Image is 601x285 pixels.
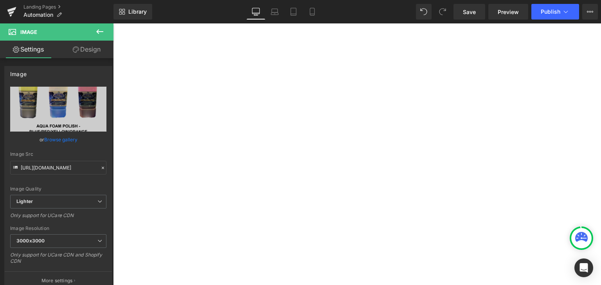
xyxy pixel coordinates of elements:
[10,66,27,77] div: Image
[10,151,106,157] div: Image Src
[416,4,432,20] button: Undo
[23,4,113,10] a: Landing Pages
[113,4,152,20] a: New Library
[582,4,598,20] button: More
[541,9,560,15] span: Publish
[20,29,37,35] span: Image
[44,133,77,146] a: Browse gallery
[10,161,106,175] input: Link
[284,4,303,20] a: Tablet
[58,41,115,58] a: Design
[10,212,106,224] div: Only support for UCare CDN
[10,226,106,231] div: Image Resolution
[10,252,106,269] div: Only support for UCare CDN and Shopify CDN
[41,277,73,284] p: More settings
[265,4,284,20] a: Laptop
[23,12,53,18] span: Automation
[16,238,45,244] b: 3000x3000
[303,4,322,20] a: Mobile
[435,4,450,20] button: Redo
[498,8,519,16] span: Preview
[574,258,593,277] div: Open Intercom Messenger
[128,8,147,15] span: Library
[247,4,265,20] a: Desktop
[531,4,579,20] button: Publish
[463,8,476,16] span: Save
[10,186,106,192] div: Image Quality
[16,198,33,204] b: Lighter
[10,135,106,144] div: or
[488,4,528,20] a: Preview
